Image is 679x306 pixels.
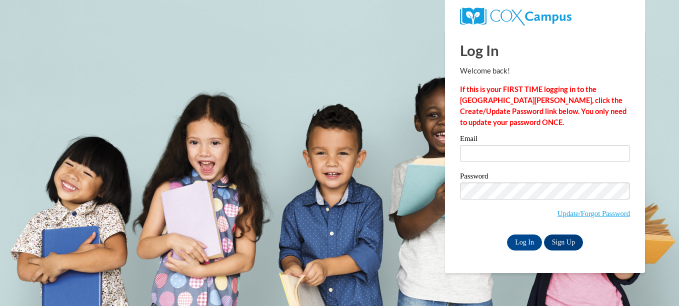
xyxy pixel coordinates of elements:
label: Email [460,135,630,145]
a: COX Campus [460,11,571,20]
strong: If this is your FIRST TIME logging in to the [GEOGRAPHIC_DATA][PERSON_NAME], click the Create/Upd... [460,85,626,126]
label: Password [460,172,630,182]
p: Welcome back! [460,65,630,76]
a: Sign Up [544,234,583,250]
a: Update/Forgot Password [557,209,630,217]
img: COX Campus [460,7,571,25]
input: Log In [507,234,542,250]
h1: Log In [460,40,630,60]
